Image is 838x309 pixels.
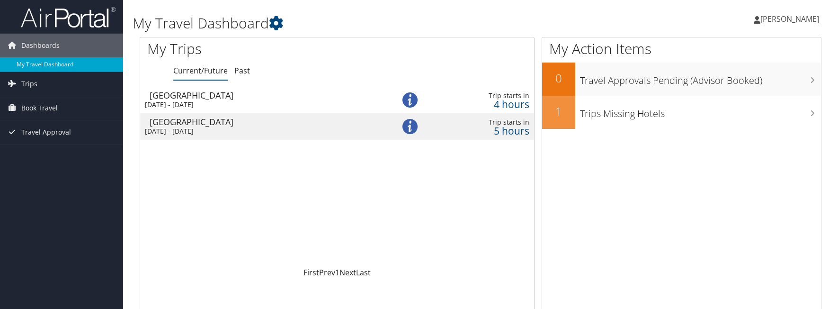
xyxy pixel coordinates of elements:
[542,70,575,86] h2: 0
[21,34,60,57] span: Dashboards
[234,65,250,76] a: Past
[580,69,821,87] h3: Travel Approvals Pending (Advisor Booked)
[754,5,829,33] a: [PERSON_NAME]
[402,92,418,108] img: alert-flat-solid-info.png
[760,14,819,24] span: [PERSON_NAME]
[542,39,821,59] h1: My Action Items
[542,63,821,96] a: 0Travel Approvals Pending (Advisor Booked)
[442,91,529,100] div: Trip starts in
[21,96,58,120] span: Book Travel
[542,96,821,129] a: 1Trips Missing Hotels
[150,91,376,100] div: [GEOGRAPHIC_DATA]
[147,39,363,59] h1: My Trips
[442,127,529,135] div: 5 hours
[335,267,339,278] a: 1
[133,13,597,33] h1: My Travel Dashboard
[145,127,372,136] div: [DATE] - [DATE]
[356,267,371,278] a: Last
[173,65,228,76] a: Current/Future
[339,267,356,278] a: Next
[145,100,372,109] div: [DATE] - [DATE]
[21,72,37,96] span: Trips
[303,267,319,278] a: First
[319,267,335,278] a: Prev
[542,103,575,119] h2: 1
[580,102,821,120] h3: Trips Missing Hotels
[21,6,116,28] img: airportal-logo.png
[402,119,418,134] img: alert-flat-solid-info.png
[442,118,529,127] div: Trip starts in
[150,118,376,126] div: [GEOGRAPHIC_DATA]
[442,100,529,109] div: 4 hours
[21,120,71,144] span: Travel Approval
